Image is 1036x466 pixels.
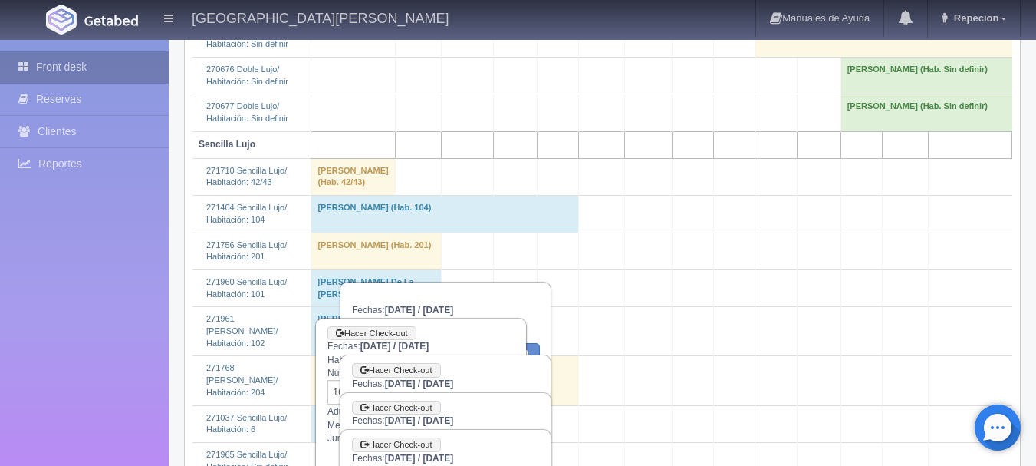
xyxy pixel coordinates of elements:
a: Hacer Check-out [327,326,416,341]
img: Getabed [46,5,77,35]
b: [DATE] / [DATE] [385,305,454,316]
td: [PERSON_NAME] De La [PERSON_NAME] (Hab. 101) [311,269,442,306]
b: Sencilla Lujo [199,139,255,150]
div: Fechas: Habitación: Núm Habitación: Adultos: Menores: Juniors: [341,283,550,441]
td: [PERSON_NAME] (Hab. 201) [311,233,442,269]
a: 271710 Sencilla Lujo/Habitación: 42/43 [206,166,287,187]
td: [PERSON_NAME] (Hab. 204) [311,356,579,405]
td: [PERSON_NAME] (Hab. 102) [311,307,442,356]
td: [PERSON_NAME] (Hab. Sin definir) [840,57,1011,94]
a: 271960 Sencilla Lujo/Habitación: 101 [206,277,287,299]
div: Total: [327,445,515,458]
input: Sin definir [327,380,485,405]
b: [DATE] / [DATE] [385,453,454,464]
a: 270677 Doble Lujo/Habitación: Sin definir [206,101,288,123]
td: [PERSON_NAME] (Hab. 42/43) [311,158,395,195]
td: [PERSON_NAME] (Hab. 104) [311,196,579,233]
h4: [GEOGRAPHIC_DATA][PERSON_NAME] [192,8,449,27]
a: Hacer Check-out [352,438,441,452]
a: 270676 Doble Lujo/Habitación: Sin definir [206,64,288,86]
a: Hacer Check-out [352,363,441,378]
a: 271037 Sencilla Lujo/Habitación: 6 [206,413,287,435]
span: Repecion [950,12,999,24]
a: 271756 Sencilla Lujo/Habitación: 201 [206,240,287,262]
a: 271768 [PERSON_NAME]/Habitación: 204 [206,363,278,396]
a: Hacer Check-out [352,401,441,415]
b: [DATE] / [DATE] [385,415,454,426]
a: 271961 [PERSON_NAME]/Habitación: 102 [206,314,278,347]
td: [PERSON_NAME] (Hab. Sin definir) [840,94,1011,131]
img: Getabed [84,15,138,26]
b: [DATE] / [DATE] [385,378,454,389]
td: [PERSON_NAME] (Hab. 6) [311,405,537,442]
a: 271404 Sencilla Lujo/Habitación: 104 [206,203,287,224]
b: 103 [398,392,413,402]
b: [DATE] / [DATE] [360,341,429,352]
